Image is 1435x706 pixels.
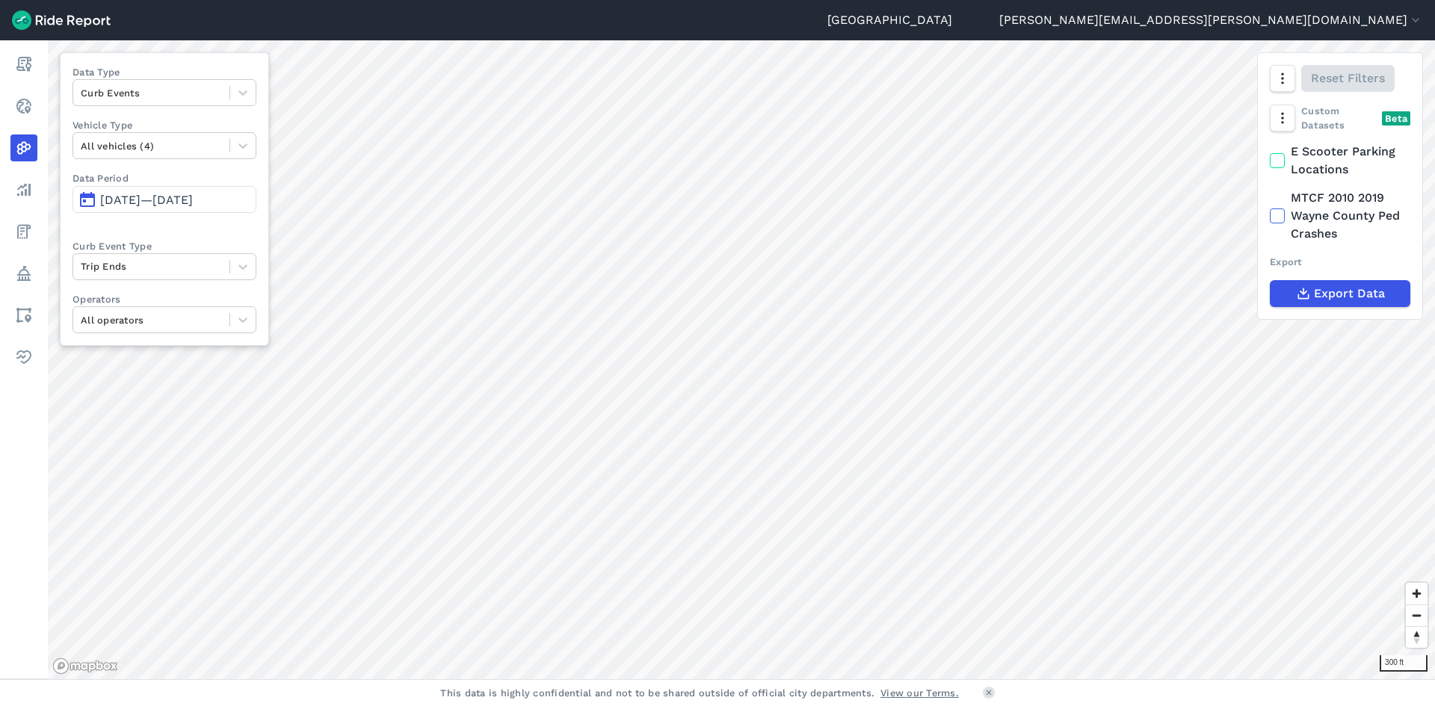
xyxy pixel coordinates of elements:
a: View our Terms. [880,686,959,700]
a: Realtime [10,93,37,120]
button: Zoom out [1406,604,1428,626]
label: Curb Event Type [72,239,256,253]
a: Report [10,51,37,78]
img: Ride Report [12,10,111,30]
button: Zoom in [1406,583,1428,604]
span: Reset Filters [1311,69,1385,87]
button: [DATE]—[DATE] [72,186,256,213]
canvas: Map [48,40,1435,679]
a: Areas [10,302,37,329]
a: Policy [10,260,37,287]
label: E Scooter Parking Locations [1270,143,1410,179]
a: [GEOGRAPHIC_DATA] [827,11,952,29]
button: Export Data [1270,280,1410,307]
a: Mapbox logo [52,657,118,675]
div: 300 ft [1380,655,1428,672]
a: Fees [10,218,37,245]
a: Health [10,344,37,371]
a: Heatmaps [10,134,37,161]
button: [PERSON_NAME][EMAIL_ADDRESS][PERSON_NAME][DOMAIN_NAME] [999,11,1423,29]
div: Export [1270,255,1410,269]
label: Data Period [72,171,256,185]
label: Operators [72,292,256,306]
span: [DATE]—[DATE] [100,193,193,207]
label: Data Type [72,65,256,79]
label: Vehicle Type [72,118,256,132]
span: Export Data [1314,285,1385,303]
button: Reset Filters [1301,65,1395,92]
div: Beta [1382,111,1410,126]
div: Custom Datasets [1270,104,1410,132]
label: MTCF 2010 2019 Wayne County Ped Crashes [1270,189,1410,243]
a: Analyze [10,176,37,203]
button: Reset bearing to north [1406,626,1428,648]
